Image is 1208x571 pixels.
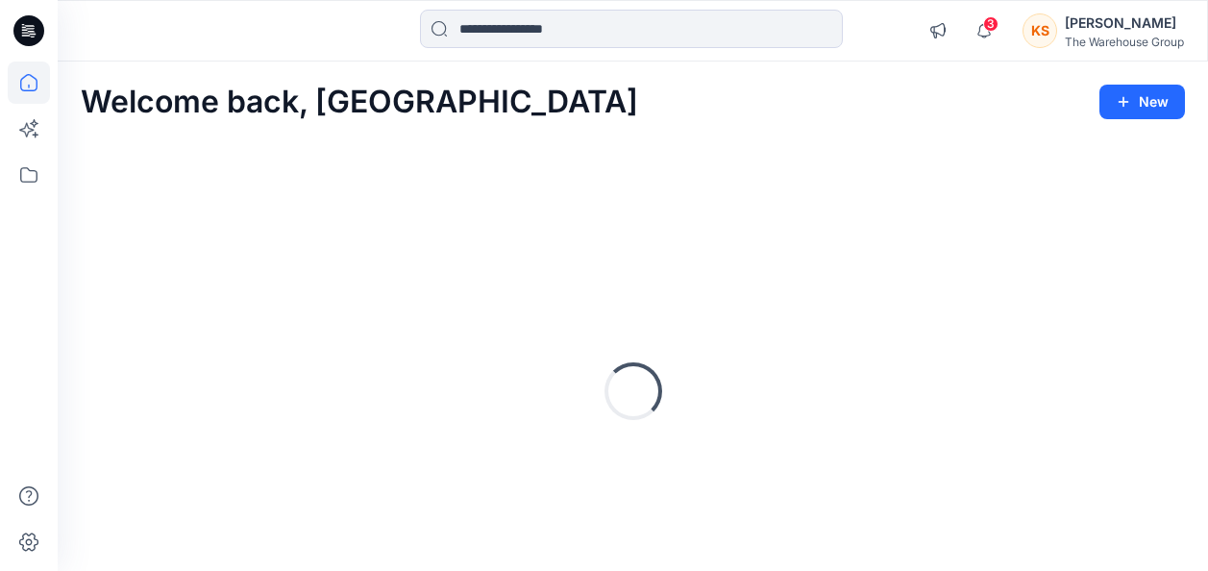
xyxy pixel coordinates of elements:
[1065,12,1184,35] div: [PERSON_NAME]
[1099,85,1185,119] button: New
[983,16,998,32] span: 3
[1023,13,1057,48] div: KS
[1065,35,1184,49] div: The Warehouse Group
[81,85,638,120] h2: Welcome back, [GEOGRAPHIC_DATA]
